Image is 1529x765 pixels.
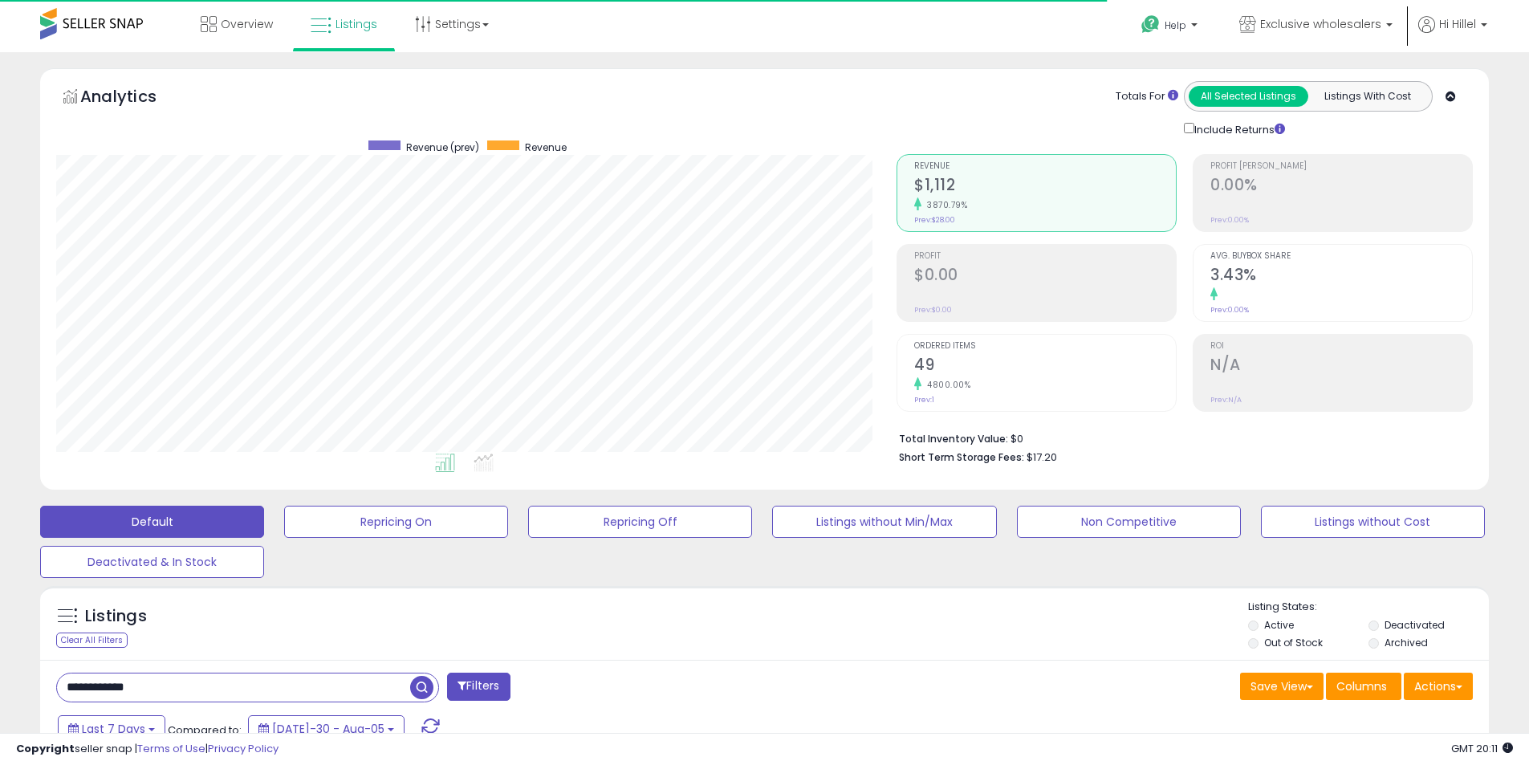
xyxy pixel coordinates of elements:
[1385,636,1428,649] label: Archived
[137,741,205,756] a: Terms of Use
[40,506,264,538] button: Default
[40,546,264,578] button: Deactivated & In Stock
[1116,89,1178,104] div: Totals For
[1027,450,1057,465] span: $17.20
[914,215,955,225] small: Prev: $28.00
[914,162,1176,171] span: Revenue
[1210,162,1472,171] span: Profit [PERSON_NAME]
[1451,741,1513,756] span: 2025-08-14 20:11 GMT
[82,721,145,737] span: Last 7 Days
[1210,305,1249,315] small: Prev: 0.00%
[1210,215,1249,225] small: Prev: 0.00%
[1210,176,1472,197] h2: 0.00%
[1248,600,1489,615] p: Listing States:
[921,199,967,211] small: 3870.79%
[1165,18,1186,32] span: Help
[85,605,147,628] h5: Listings
[168,722,242,738] span: Compared to:
[1264,618,1294,632] label: Active
[1261,506,1485,538] button: Listings without Cost
[1439,16,1476,32] span: Hi Hillel
[1189,86,1308,107] button: All Selected Listings
[58,715,165,743] button: Last 7 Days
[1210,356,1472,377] h2: N/A
[284,506,508,538] button: Repricing On
[1128,2,1214,52] a: Help
[914,176,1176,197] h2: $1,112
[1210,342,1472,351] span: ROI
[528,506,752,538] button: Repricing Off
[1141,14,1161,35] i: Get Help
[248,715,405,743] button: [DATE]-30 - Aug-05
[1210,266,1472,287] h2: 3.43%
[914,342,1176,351] span: Ordered Items
[772,506,996,538] button: Listings without Min/Max
[1264,636,1323,649] label: Out of Stock
[1240,673,1324,700] button: Save View
[1418,16,1487,52] a: Hi Hillel
[914,266,1176,287] h2: $0.00
[914,356,1176,377] h2: 49
[1336,678,1387,694] span: Columns
[56,633,128,648] div: Clear All Filters
[899,450,1024,464] b: Short Term Storage Fees:
[1172,120,1304,138] div: Include Returns
[899,432,1008,446] b: Total Inventory Value:
[1260,16,1381,32] span: Exclusive wholesalers
[914,252,1176,261] span: Profit
[1326,673,1401,700] button: Columns
[1404,673,1473,700] button: Actions
[899,428,1461,447] li: $0
[335,16,377,32] span: Listings
[1385,618,1445,632] label: Deactivated
[914,305,952,315] small: Prev: $0.00
[525,140,567,154] span: Revenue
[1017,506,1241,538] button: Non Competitive
[1307,86,1427,107] button: Listings With Cost
[80,85,188,112] h5: Analytics
[272,721,384,737] span: [DATE]-30 - Aug-05
[16,742,279,757] div: seller snap | |
[1210,252,1472,261] span: Avg. Buybox Share
[406,140,479,154] span: Revenue (prev)
[914,395,934,405] small: Prev: 1
[1210,395,1242,405] small: Prev: N/A
[447,673,510,701] button: Filters
[221,16,273,32] span: Overview
[208,741,279,756] a: Privacy Policy
[921,379,970,391] small: 4800.00%
[16,741,75,756] strong: Copyright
